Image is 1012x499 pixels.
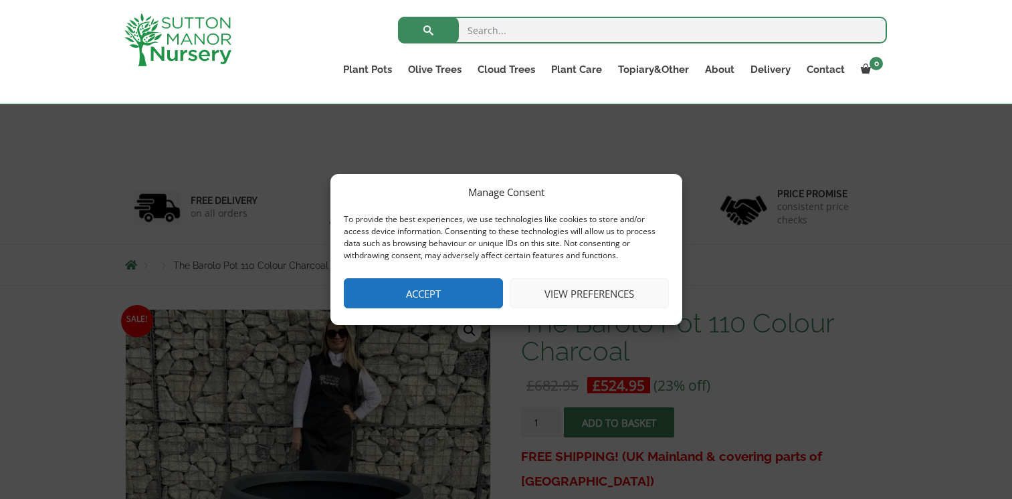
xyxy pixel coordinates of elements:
a: Plant Care [543,60,610,79]
button: Accept [344,278,503,308]
a: About [697,60,742,79]
div: Manage Consent [468,184,544,200]
img: logo [124,13,231,66]
a: Cloud Trees [470,60,543,79]
span: 0 [870,57,883,70]
a: Topiary&Other [610,60,697,79]
a: Contact [799,60,853,79]
button: View preferences [510,278,669,308]
a: Delivery [742,60,799,79]
input: Search... [398,17,887,43]
a: Plant Pots [335,60,400,79]
a: 0 [853,60,887,79]
div: To provide the best experiences, we use technologies like cookies to store and/or access device i... [344,213,668,262]
a: Olive Trees [400,60,470,79]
